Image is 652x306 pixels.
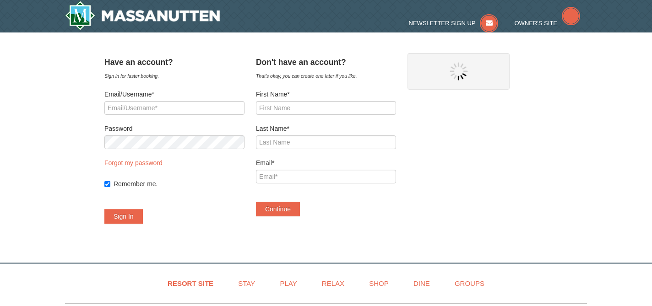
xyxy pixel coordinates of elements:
input: Email* [256,170,396,183]
a: Shop [358,273,400,294]
label: Email/Username* [104,90,244,99]
input: First Name [256,101,396,115]
a: Play [268,273,308,294]
a: Resort Site [156,273,225,294]
div: That's okay, you can create one later if you like. [256,71,396,81]
label: Email* [256,158,396,167]
a: Dine [402,273,441,294]
a: Owner's Site [515,20,581,27]
button: Continue [256,202,300,216]
div: Sign in for faster booking. [104,71,244,81]
h4: Have an account? [104,58,244,67]
a: Massanutten Resort [65,1,220,30]
label: Remember me. [114,179,244,188]
a: Groups [443,273,496,294]
input: Last Name [256,135,396,149]
span: Newsletter Sign Up [409,20,476,27]
span: Owner's Site [515,20,558,27]
button: Sign In [104,209,143,224]
a: Newsletter Sign Up [409,20,499,27]
img: Massanutten Resort Logo [65,1,220,30]
a: Forgot my password [104,159,163,166]
img: wait gif [450,62,468,81]
h4: Don't have an account? [256,58,396,67]
label: Last Name* [256,124,396,133]
label: Password [104,124,244,133]
input: Email/Username* [104,101,244,115]
label: First Name* [256,90,396,99]
a: Relax [310,273,356,294]
a: Stay [227,273,266,294]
